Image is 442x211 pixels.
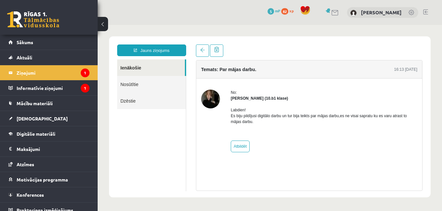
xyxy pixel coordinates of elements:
a: Aktuāli [8,50,90,65]
a: Informatīvie ziņojumi1 [8,81,90,95]
a: [PERSON_NAME] [361,9,402,16]
a: Ienākošie [20,34,87,51]
a: Atzīmes [8,157,90,172]
a: Sākums [8,35,90,50]
span: Digitālie materiāli [17,131,55,137]
h4: Temats: Par mājas darbu. [104,42,159,47]
a: 5 mP [268,8,280,13]
a: Rīgas 1. Tālmācības vidusskola [7,11,59,28]
legend: Informatīvie ziņojumi [17,81,90,95]
span: 5 [268,8,274,15]
a: Maksājumi [8,142,90,156]
a: Digitālie materiāli [8,126,90,141]
img: Ksenija Alne [350,10,357,16]
span: Konferences [17,192,44,198]
span: xp [289,8,294,13]
a: [DEMOGRAPHIC_DATA] [8,111,90,126]
div: No: [133,65,320,70]
a: Motivācijas programma [8,172,90,187]
a: Mācību materiāli [8,96,90,111]
a: Jauns ziņojums [20,19,89,31]
span: mP [275,8,280,13]
span: Motivācijas programma [17,177,68,182]
span: Atzīmes [17,161,34,167]
span: Sākums [17,39,33,45]
a: 82 xp [281,8,297,13]
img: Madara Andersone [104,65,122,83]
legend: Maksājumi [17,142,90,156]
strong: [PERSON_NAME] (10.b1 klase) [133,71,190,76]
span: Mācību materiāli [17,100,53,106]
span: Aktuāli [17,55,32,60]
p: Labdien! Es biju pildījusi digitālo darbu un tur bija teikts par mājas darbu,es ne visai sapratu ... [133,82,320,100]
i: 1 [81,68,90,77]
a: Konferences [8,187,90,202]
a: Atbildēt [133,116,152,127]
a: Ziņojumi1 [8,65,90,80]
span: [DEMOGRAPHIC_DATA] [17,116,68,121]
div: 16:13 [DATE] [297,42,320,47]
legend: Ziņojumi [17,65,90,80]
a: Nosūtītie [20,51,88,68]
a: Dzēstie [20,68,88,84]
i: 1 [81,84,90,93]
span: 82 [281,8,288,15]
